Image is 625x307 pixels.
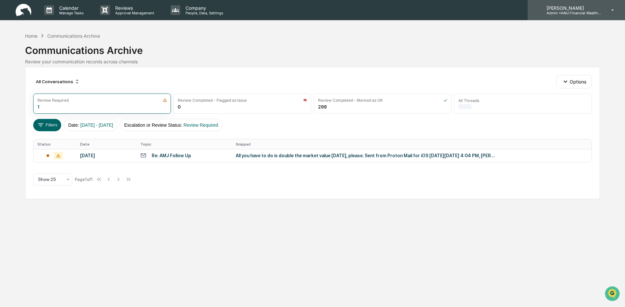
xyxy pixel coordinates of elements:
[37,98,69,103] div: Review Required
[13,82,42,88] span: Preclearance
[33,119,62,131] button: Filters
[136,139,232,149] th: Topic
[54,11,87,15] p: Manage Tasks
[556,75,592,88] button: Options
[25,39,600,56] div: Communications Archive
[25,33,37,39] div: Home
[46,110,79,115] a: Powered byPylon
[34,139,76,149] th: Status
[236,153,496,158] div: All you have to do is double the market value [DATE], please. Sent from Proton Mail for iOS [DATE...
[184,122,218,128] span: Review Required
[541,11,602,15] p: Admin • AMJ Financial Wealth Management
[120,119,222,131] button: Escalation or Review Status:Review Required
[4,92,44,103] a: 🔎Data Lookup
[47,83,52,88] div: 🗄️
[54,82,81,88] span: Attestations
[232,139,591,149] th: Snippet
[180,11,227,15] p: People, Data, Settings
[7,50,18,61] img: 1746055101610-c473b297-6a78-478c-a979-82029cc54cd1
[178,104,181,109] div: 0
[110,5,158,11] p: Reviews
[45,79,83,91] a: 🗄️Attestations
[111,52,118,59] button: Start new chat
[64,119,117,131] button: Date:[DATE] - [DATE]
[303,98,307,102] img: icon
[443,98,447,102] img: icon
[178,98,247,103] div: Review Completed - Flagged as Issue
[13,94,41,101] span: Data Lookup
[4,79,45,91] a: 🖐️Preclearance
[65,110,79,115] span: Pylon
[76,139,136,149] th: Date
[541,5,602,11] p: [PERSON_NAME]
[318,104,327,109] div: 299
[22,50,107,56] div: Start new chat
[80,153,132,158] div: [DATE]
[163,98,167,102] img: icon
[7,95,12,100] div: 🔎
[16,4,31,17] img: logo
[54,5,87,11] p: Calendar
[7,14,118,24] p: How can we help?
[318,98,383,103] div: Review Completed - Marked as OK
[110,11,158,15] p: Approval Management
[80,122,113,128] span: [DATE] - [DATE]
[17,30,107,36] input: Clear
[75,177,93,182] div: Page 1 of 1
[604,286,622,303] iframe: Open customer support
[33,76,82,87] div: All Conversations
[458,98,479,103] div: All Threads
[22,56,82,61] div: We're available if you need us!
[37,104,39,109] div: 1
[152,153,191,158] div: Re: AMJ Follow Up
[7,83,12,88] div: 🖐️
[180,5,227,11] p: Company
[25,59,600,64] div: Review your communication records across channels
[47,33,100,39] div: Communications Archive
